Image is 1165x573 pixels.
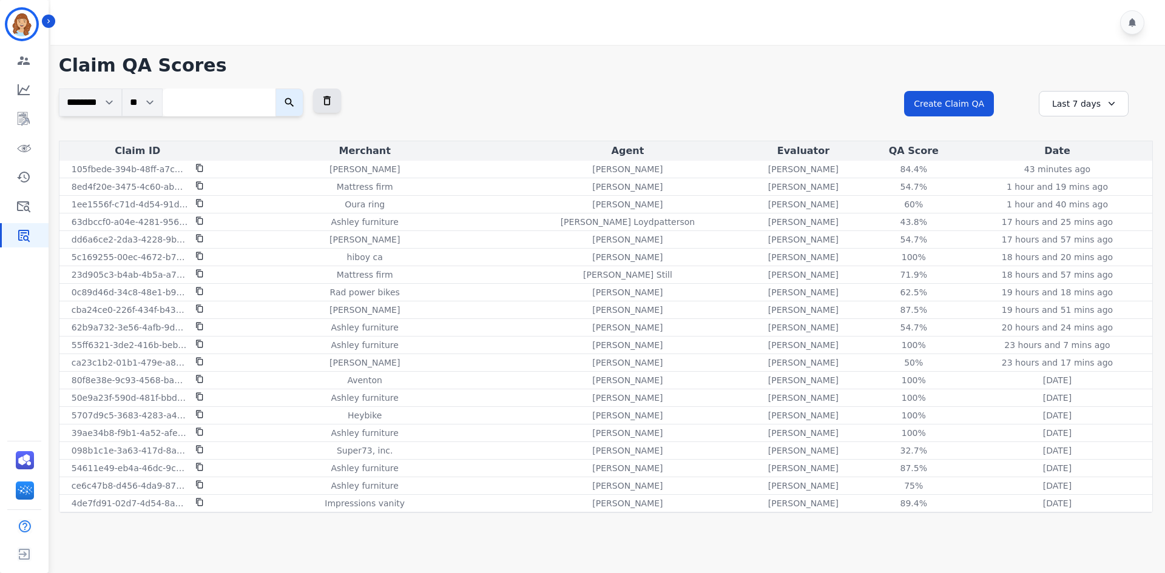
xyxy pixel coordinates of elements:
[7,10,36,39] img: Bordered avatar
[329,304,400,316] p: [PERSON_NAME]
[345,198,385,210] p: Oura ring
[72,374,188,386] p: 80f8e38e-9c93-4568-babb-018cc22c9f08
[1007,198,1108,210] p: 1 hour and 40 mins ago
[1043,374,1072,386] p: [DATE]
[72,409,188,421] p: 5707d9c5-3683-4283-a4d4-977aa454553b
[1002,286,1113,298] p: 19 hours and 18 mins ago
[59,55,1153,76] h1: Claim QA Scores
[886,269,941,281] div: 71.9%
[516,144,740,158] div: Agent
[744,144,862,158] div: Evaluator
[331,462,398,474] p: Ashley furniture
[72,233,188,246] p: dd6a6ce2-2da3-4228-9bd3-5334072cf288
[592,321,663,333] p: [PERSON_NAME]
[768,339,839,351] p: [PERSON_NAME]
[886,286,941,298] div: 62.5%
[886,339,941,351] div: 100%
[72,444,188,457] p: 098b1c1e-3a63-417d-8a72-5d5625b7d32d
[592,198,663,210] p: [PERSON_NAME]
[768,357,839,369] p: [PERSON_NAME]
[592,409,663,421] p: [PERSON_NAME]
[1043,462,1072,474] p: [DATE]
[331,480,398,492] p: Ashley furniture
[1002,357,1113,369] p: 23 hours and 17 mins ago
[768,181,839,193] p: [PERSON_NAME]
[72,357,188,369] p: ca23c1b2-01b1-479e-a882-a99cb13b5368
[592,497,663,509] p: [PERSON_NAME]
[72,321,188,333] p: 62b9a732-3e56-4afb-9d74-e68d6ee3b79f
[1002,304,1113,316] p: 19 hours and 51 mins ago
[329,357,400,369] p: [PERSON_NAME]
[72,480,188,492] p: ce6c47b8-d456-4da9-87b0-2a967471da35
[592,286,663,298] p: [PERSON_NAME]
[592,374,663,386] p: [PERSON_NAME]
[768,251,839,263] p: [PERSON_NAME]
[72,251,188,263] p: 5c169255-00ec-4672-b707-1fd8dfd7539c
[331,392,398,404] p: Ashley furniture
[886,409,941,421] div: 100%
[330,286,400,298] p: Rad power bikes
[1043,392,1072,404] p: [DATE]
[1002,251,1113,263] p: 18 hours and 20 mins ago
[337,181,393,193] p: Mattress firm
[592,304,663,316] p: [PERSON_NAME]
[329,163,400,175] p: [PERSON_NAME]
[72,339,188,351] p: 55ff6321-3de2-416b-bebc-8e6b7051b7a6
[886,198,941,210] div: 60%
[72,497,188,509] p: 4de7fd91-02d7-4d54-8a88-8e3b1cb309ed
[1024,163,1090,175] p: 43 minutes ago
[72,216,188,228] p: 63dbccf0-a04e-4281-9566-3604ce78819b
[886,444,941,457] div: 32.7%
[72,269,188,281] p: 23d905c3-b4ab-4b5a-a78d-55a7e0a420db
[72,304,188,316] p: cba24ce0-226f-434f-b432-ca22bc493fc1
[331,321,398,333] p: Ashley furniture
[348,409,382,421] p: Heybike
[1002,233,1113,246] p: 17 hours and 57 mins ago
[592,233,663,246] p: [PERSON_NAME]
[768,497,839,509] p: [PERSON_NAME]
[886,321,941,333] div: 54.7%
[886,181,941,193] div: 54.7%
[347,251,383,263] p: hiboy ca
[72,198,188,210] p: 1ee1556f-c71d-4d54-91db-457daa1423f9
[592,427,663,439] p: [PERSON_NAME]
[1043,497,1072,509] p: [DATE]
[768,480,839,492] p: [PERSON_NAME]
[583,269,672,281] p: [PERSON_NAME] Still
[1039,91,1129,116] div: Last 7 days
[72,462,188,474] p: 54611e49-eb4a-46dc-9c6b-3342115a6d4e
[768,462,839,474] p: [PERSON_NAME]
[1043,444,1072,457] p: [DATE]
[62,144,214,158] div: Claim ID
[768,374,839,386] p: [PERSON_NAME]
[592,357,663,369] p: [PERSON_NAME]
[592,181,663,193] p: [PERSON_NAME]
[592,163,663,175] p: [PERSON_NAME]
[592,480,663,492] p: [PERSON_NAME]
[561,216,695,228] p: [PERSON_NAME] Loydpatterson
[886,233,941,246] div: 54.7%
[904,91,994,116] button: Create Claim QA
[886,427,941,439] div: 100%
[868,144,960,158] div: QA Score
[1002,216,1113,228] p: 17 hours and 25 mins ago
[592,392,663,404] p: [PERSON_NAME]
[72,181,188,193] p: 8ed4f20e-3475-4c60-ab72-395d1c99058f
[337,444,393,457] p: Super73, inc.
[886,251,941,263] div: 100%
[1002,321,1113,333] p: 20 hours and 24 mins ago
[1043,409,1072,421] p: [DATE]
[329,233,400,246] p: [PERSON_NAME]
[886,392,941,404] div: 100%
[768,269,839,281] p: [PERSON_NAME]
[768,304,839,316] p: [PERSON_NAME]
[1043,480,1072,492] p: [DATE]
[1007,181,1108,193] p: 1 hour and 19 mins ago
[331,427,398,439] p: Ashley furniture
[72,427,188,439] p: 39ae34b8-f9b1-4a52-afe7-60d0af9472fc
[325,497,405,509] p: Impressions vanity
[768,286,839,298] p: [PERSON_NAME]
[72,392,188,404] p: 50e9a23f-590d-481f-bbd1-1426489c3238
[768,427,839,439] p: [PERSON_NAME]
[768,392,839,404] p: [PERSON_NAME]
